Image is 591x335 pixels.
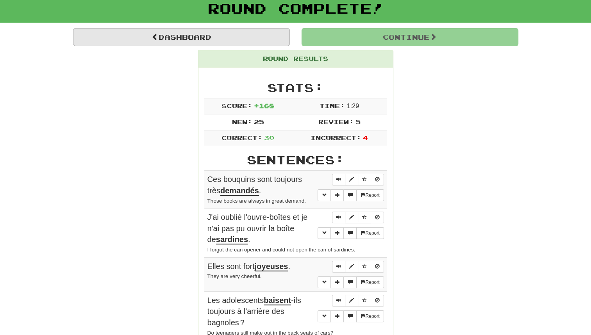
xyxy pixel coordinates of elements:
[3,0,588,16] h1: Round Complete!
[371,212,384,223] button: Toggle ignore
[318,227,384,239] div: More sentence controls
[207,296,301,327] span: Les adolescents -ils toujours à l'arrière des bagnoles ?
[216,235,248,244] u: sardines
[330,310,344,322] button: Add sentence to collection
[332,212,345,223] button: Play sentence audio
[221,134,262,141] span: Correct:
[73,28,290,46] a: Dashboard
[355,118,361,125] span: 5
[358,261,371,273] button: Toggle favorite
[371,261,384,273] button: Toggle ignore
[358,212,371,223] button: Toggle favorite
[318,310,331,322] button: Toggle grammar
[363,134,368,141] span: 4
[207,198,306,204] small: Those books are always in great demand.
[347,103,359,109] span: 1 : 29
[356,227,384,239] button: Report
[318,189,331,201] button: Toggle grammar
[254,102,274,109] span: + 168
[264,296,291,305] u: baisent
[356,276,384,288] button: Report
[318,118,354,125] span: Review:
[254,118,264,125] span: 25
[345,212,358,223] button: Edit sentence
[318,227,331,239] button: Toggle grammar
[371,174,384,185] button: Toggle ignore
[207,262,290,271] span: Elles sont fort .
[332,261,384,273] div: Sentence controls
[232,118,252,125] span: New:
[318,276,384,288] div: More sentence controls
[358,174,371,185] button: Toggle favorite
[332,174,345,185] button: Play sentence audio
[204,81,387,94] h2: Stats:
[207,247,355,253] small: I forgot the can opener and could not open the can of sardines.
[356,189,384,201] button: Report
[318,310,384,322] div: More sentence controls
[330,276,344,288] button: Add sentence to collection
[345,174,358,185] button: Edit sentence
[320,102,345,109] span: Time:
[330,227,344,239] button: Add sentence to collection
[198,50,393,68] div: Round Results
[302,28,518,46] button: Continue
[204,153,387,166] h2: Sentences:
[220,186,259,196] u: demandés
[207,175,302,196] span: Ces bouquins sont toujours très .
[318,189,384,201] div: More sentence controls
[332,174,384,185] div: Sentence controls
[332,295,345,306] button: Play sentence audio
[345,295,358,306] button: Edit sentence
[207,273,262,279] small: They are very cheerful.
[318,276,331,288] button: Toggle grammar
[345,261,358,273] button: Edit sentence
[371,295,384,306] button: Toggle ignore
[264,134,274,141] span: 30
[255,262,288,271] u: joyeuses
[332,261,345,273] button: Play sentence audio
[330,189,344,201] button: Add sentence to collection
[356,310,384,322] button: Report
[207,213,308,244] span: J'ai oublié l'ouvre-boîtes et je n'ai pas pu ouvrir la boîte de .
[221,102,252,109] span: Score:
[358,295,371,306] button: Toggle favorite
[332,295,384,306] div: Sentence controls
[332,212,384,223] div: Sentence controls
[311,134,361,141] span: Incorrect:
